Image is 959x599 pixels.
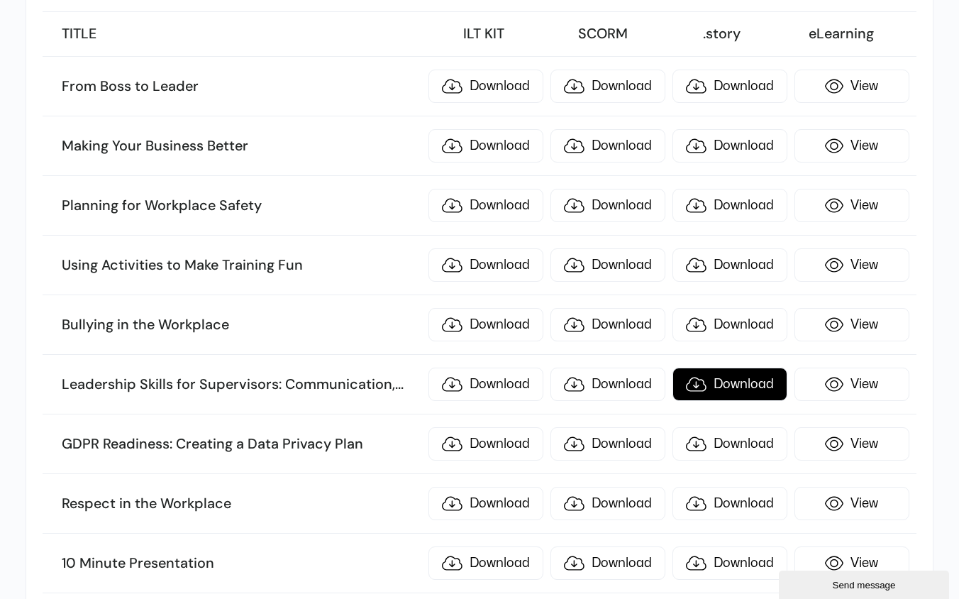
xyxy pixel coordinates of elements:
[428,129,543,163] a: Download
[550,248,665,282] a: Download
[428,308,543,341] a: Download
[62,435,421,454] h3: GDPR Readiness: Creating a Data Privacy Plan
[550,427,665,461] a: Download
[428,546,543,580] a: Download
[672,308,787,341] a: Download
[547,25,659,43] h3: SCORM
[779,568,952,599] iframe: chat widget
[794,487,909,520] a: View
[428,427,543,461] a: Download
[672,248,787,282] a: Download
[794,546,909,580] a: View
[550,189,665,222] a: Download
[428,25,541,43] h3: ILT KIT
[672,427,787,461] a: Download
[672,546,787,580] a: Download
[62,256,421,275] h3: Using Activities to Make Training Fun
[785,25,897,43] h3: eLearning
[62,197,421,215] h3: Planning for Workplace Safety
[550,368,665,401] a: Download
[395,375,404,393] span: ...
[794,427,909,461] a: View
[666,25,778,43] h3: .story
[62,375,421,394] h3: Leadership Skills for Supervisors: Communication,
[428,368,543,401] a: Download
[672,189,787,222] a: Download
[794,129,909,163] a: View
[672,70,787,103] a: Download
[62,316,421,334] h3: Bullying in the Workplace
[794,70,909,103] a: View
[672,129,787,163] a: Download
[794,189,909,222] a: View
[62,554,421,573] h3: 10 Minute Presentation
[62,137,421,155] h3: Making Your Business Better
[62,495,421,513] h3: Respect in the Workplace
[672,487,787,520] a: Download
[428,248,543,282] a: Download
[550,308,665,341] a: Download
[428,189,543,222] a: Download
[550,70,665,103] a: Download
[794,248,909,282] a: View
[550,129,665,163] a: Download
[428,487,543,520] a: Download
[794,368,909,401] a: View
[428,70,543,103] a: Download
[62,77,421,96] h3: From Boss to Leader
[794,308,909,341] a: View
[672,368,787,401] a: Download
[550,546,665,580] a: Download
[550,487,665,520] a: Download
[62,25,421,43] h3: TITLE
